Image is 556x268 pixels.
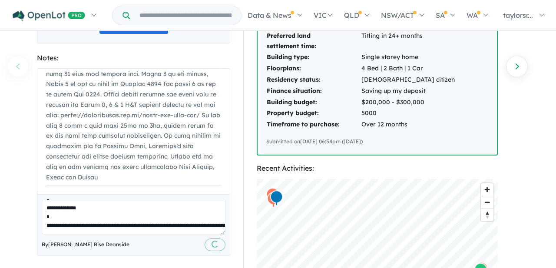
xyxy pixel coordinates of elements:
td: 4 Bed | 2 Bath | 1 Car [361,63,455,74]
td: 5000 [361,108,455,119]
span: By [PERSON_NAME] Rise Deanside [42,240,129,249]
td: Timeframe to purchase: [266,119,361,130]
td: Titling in 24+ months [361,30,455,52]
span: Reset bearing to north [481,209,493,221]
td: Over 12 months [361,119,455,130]
div: Recent Activities: [257,162,498,174]
button: Reset bearing to north [481,208,493,221]
td: Floorplans: [266,63,361,74]
td: Property budget: [266,108,361,119]
td: Preferred land settlement time: [266,30,361,52]
div: Map marker [270,190,283,206]
button: Zoom out [481,196,493,208]
td: Building type: [266,52,361,63]
td: Finance situation: [266,86,361,97]
button: Zoom in [481,183,493,196]
td: Residency status: [266,74,361,86]
img: Openlot PRO Logo White [13,10,85,21]
div: Notes: [37,52,230,64]
td: [DEMOGRAPHIC_DATA] citizen [361,74,455,86]
td: $200,000 - $300,000 [361,97,455,108]
input: Try estate name, suburb, builder or developer [132,6,239,25]
span: taylorsr... [503,11,533,20]
td: Building budget: [266,97,361,108]
td: Single storey home [361,52,455,63]
div: Map marker [267,192,280,208]
div: Submitted on [DATE] 06:54pm ([DATE]) [266,137,488,146]
div: Map marker [266,188,279,204]
td: Saving up my deposit [361,86,455,97]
